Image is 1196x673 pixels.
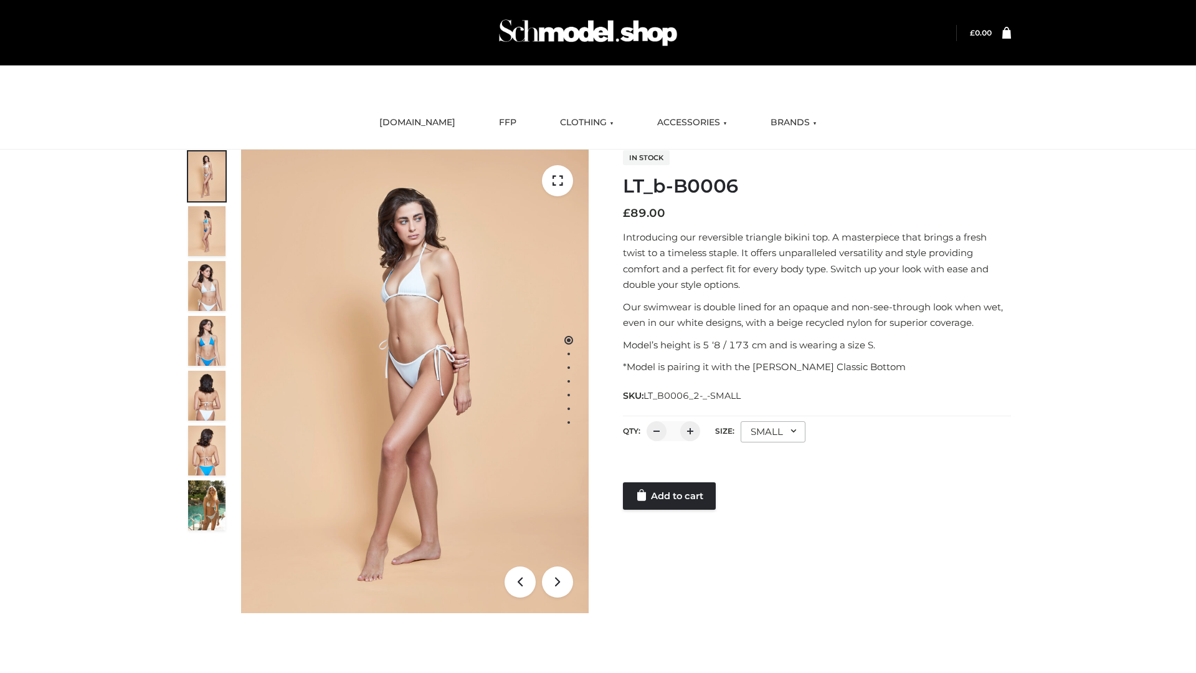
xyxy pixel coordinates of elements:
[623,229,1011,293] p: Introducing our reversible triangle bikini top. A masterpiece that brings a fresh twist to a time...
[623,482,716,510] a: Add to cart
[970,28,992,37] a: £0.00
[370,109,465,136] a: [DOMAIN_NAME]
[188,206,225,256] img: ArielClassicBikiniTop_CloudNine_AzureSky_OW114ECO_2-scaled.jpg
[970,28,975,37] span: £
[623,299,1011,331] p: Our swimwear is double lined for an opaque and non-see-through look when wet, even in our white d...
[623,206,630,220] span: £
[623,359,1011,375] p: *Model is pairing it with the [PERSON_NAME] Classic Bottom
[648,109,736,136] a: ACCESSORIES
[241,150,589,613] img: ArielClassicBikiniTop_CloudNine_AzureSky_OW114ECO_1
[623,337,1011,353] p: Model’s height is 5 ‘8 / 173 cm and is wearing a size S.
[623,206,665,220] bdi: 89.00
[741,421,805,442] div: SMALL
[188,371,225,421] img: ArielClassicBikiniTop_CloudNine_AzureSky_OW114ECO_7-scaled.jpg
[623,426,640,436] label: QTY:
[643,390,741,401] span: LT_B0006_2-_-SMALL
[188,261,225,311] img: ArielClassicBikiniTop_CloudNine_AzureSky_OW114ECO_3-scaled.jpg
[623,150,670,165] span: In stock
[188,316,225,366] img: ArielClassicBikiniTop_CloudNine_AzureSky_OW114ECO_4-scaled.jpg
[623,388,742,403] span: SKU:
[623,175,1011,198] h1: LT_b-B0006
[551,109,623,136] a: CLOTHING
[761,109,826,136] a: BRANDS
[970,28,992,37] bdi: 0.00
[188,426,225,475] img: ArielClassicBikiniTop_CloudNine_AzureSky_OW114ECO_8-scaled.jpg
[188,151,225,201] img: ArielClassicBikiniTop_CloudNine_AzureSky_OW114ECO_1-scaled.jpg
[495,8,681,57] img: Schmodel Admin 964
[715,426,734,436] label: Size:
[490,109,526,136] a: FFP
[188,480,225,530] img: Arieltop_CloudNine_AzureSky2.jpg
